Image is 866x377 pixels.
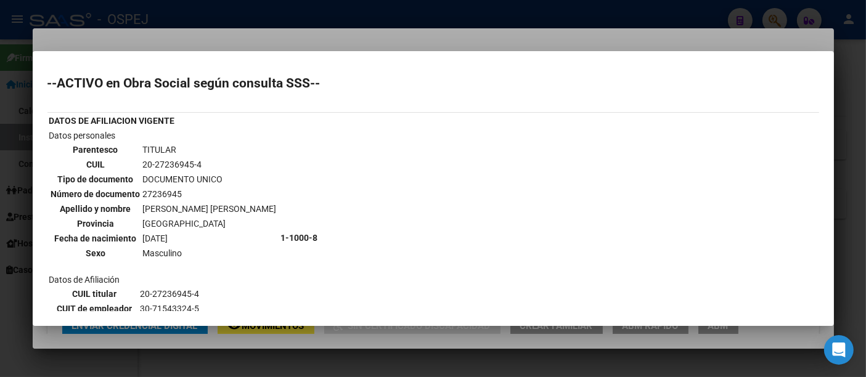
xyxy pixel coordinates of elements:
th: Número de documento [51,187,141,201]
td: [GEOGRAPHIC_DATA] [142,217,277,230]
b: 1-1000-8 [281,233,318,243]
th: CUIL [51,158,141,171]
td: TITULAR [142,143,277,156]
td: 30-71543324-5 [140,302,254,315]
div: Open Intercom Messenger [824,335,854,365]
td: 20-27236945-4 [142,158,277,171]
th: Sexo [51,246,141,260]
th: Parentesco [51,143,141,156]
th: CUIT de empleador [51,302,139,315]
td: Masculino [142,246,277,260]
th: Provincia [51,217,141,230]
td: Datos personales Datos de Afiliación [49,129,279,347]
th: Tipo de documento [51,172,141,186]
td: [PERSON_NAME] [PERSON_NAME] [142,202,277,216]
h2: --ACTIVO en Obra Social según consulta SSS-- [47,77,819,89]
td: [DATE] [142,232,277,245]
b: DATOS DE AFILIACION VIGENTE [49,116,175,126]
td: 20-27236945-4 [140,287,254,301]
td: DOCUMENTO UNICO [142,172,277,186]
th: Fecha de nacimiento [51,232,141,245]
td: 27236945 [142,187,277,201]
th: Apellido y nombre [51,202,141,216]
th: CUIL titular [51,287,139,301]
